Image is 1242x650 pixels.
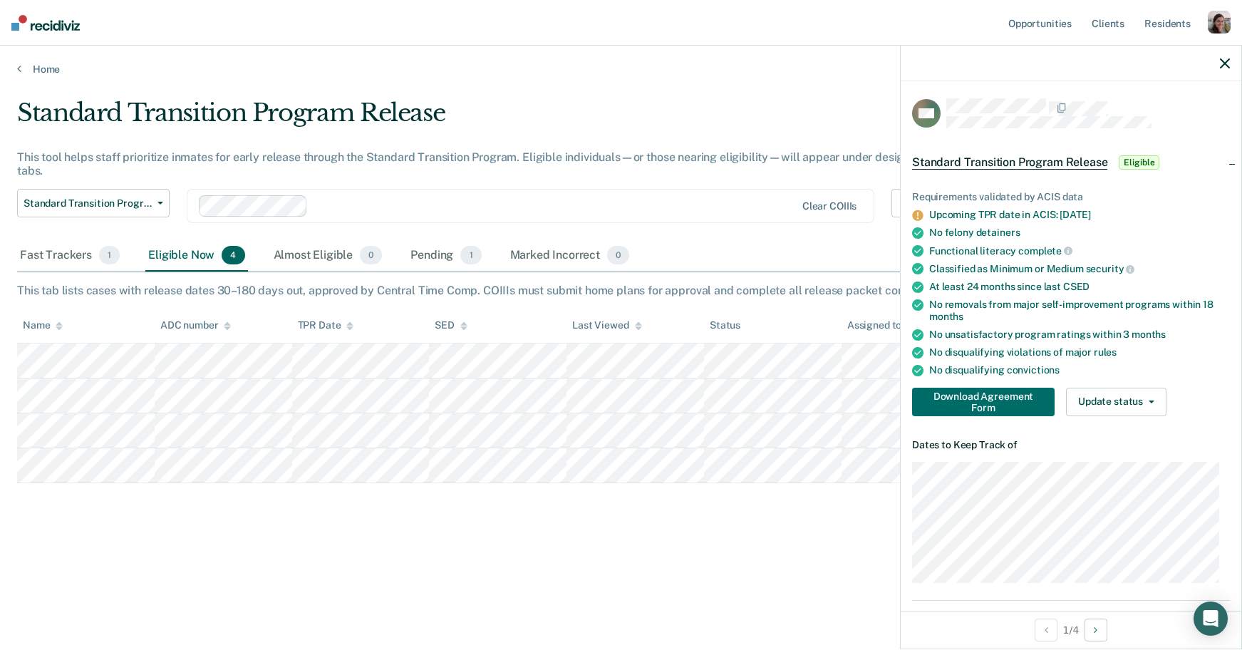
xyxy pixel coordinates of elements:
[901,611,1241,649] div: 1 / 4
[929,244,1230,257] div: Functional literacy
[912,388,1055,416] button: Download Agreement Form
[408,240,484,272] div: Pending
[1119,155,1159,170] span: Eligible
[572,319,641,331] div: Last Viewed
[802,200,857,212] div: Clear COIIIs
[460,246,481,264] span: 1
[607,246,629,264] span: 0
[24,197,152,210] span: Standard Transition Program Release
[929,281,1230,293] div: At least 24 months since last
[1018,245,1072,257] span: complete
[929,329,1230,341] div: No unsatisfactory program ratings within 3
[11,15,80,31] img: Recidiviz
[99,246,120,264] span: 1
[145,240,247,272] div: Eligible Now
[929,311,963,322] span: months
[1063,281,1090,292] span: CSED
[912,191,1230,203] div: Requirements validated by ACIS data
[976,227,1020,238] span: detainers
[360,246,382,264] span: 0
[17,284,1225,297] div: This tab lists cases with release dates 30–180 days out, approved by Central Time Comp. COIIIs mu...
[901,140,1241,185] div: Standard Transition Program ReleaseEligible
[435,319,467,331] div: SED
[929,227,1230,239] div: No felony
[17,63,1225,76] a: Home
[847,319,914,331] div: Assigned to
[1132,329,1166,340] span: months
[929,364,1230,376] div: No disqualifying
[17,150,948,177] div: This tool helps staff prioritize inmates for early release through the Standard Transition Progra...
[929,299,1230,323] div: No removals from major self-improvement programs within 18
[1066,388,1166,416] button: Update status
[222,246,244,264] span: 4
[1007,364,1060,376] span: convictions
[912,155,1107,170] span: Standard Transition Program Release
[507,240,633,272] div: Marked Incorrect
[1086,263,1135,274] span: security
[160,319,232,331] div: ADC number
[1094,346,1117,358] span: rules
[23,319,63,331] div: Name
[710,319,740,331] div: Status
[1085,619,1107,641] button: Next Opportunity
[17,98,948,139] div: Standard Transition Program Release
[929,262,1230,275] div: Classified as Minimum or Medium
[1194,602,1228,636] div: Open Intercom Messenger
[1035,619,1057,641] button: Previous Opportunity
[929,346,1230,358] div: No disqualifying violations of major
[912,388,1060,416] a: Navigate to form link
[17,240,123,272] div: Fast Trackers
[271,240,385,272] div: Almost Eligible
[912,439,1230,451] dt: Dates to Keep Track of
[298,319,354,331] div: TPR Date
[929,209,1230,221] div: Upcoming TPR date in ACIS: [DATE]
